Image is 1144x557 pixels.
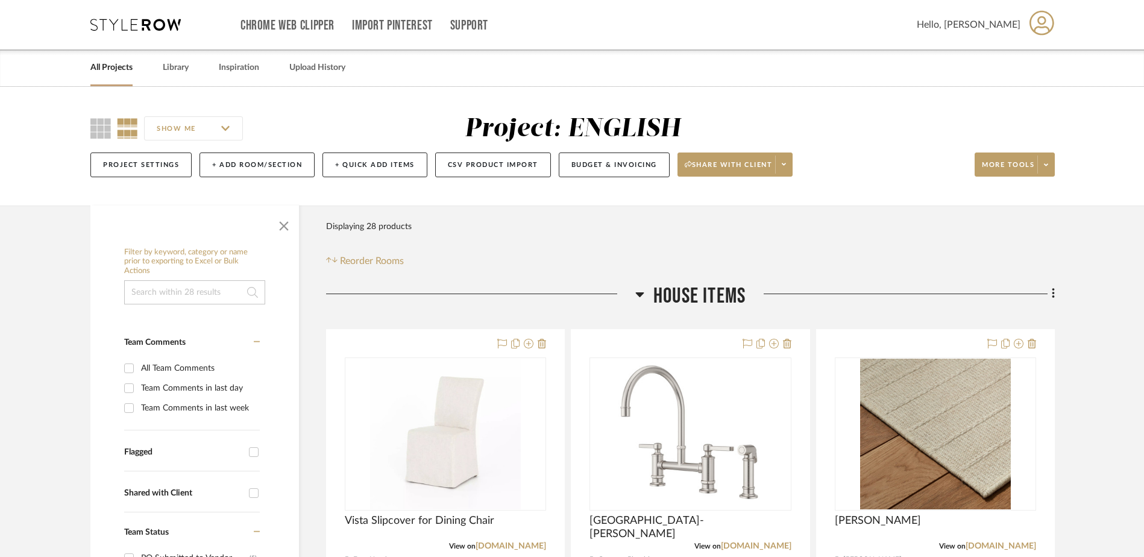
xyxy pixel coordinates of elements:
[124,447,243,458] div: Flagged
[272,212,296,236] button: Close
[124,280,265,304] input: Search within 28 results
[975,153,1055,177] button: More tools
[917,17,1020,32] span: Hello, [PERSON_NAME]
[326,254,404,268] button: Reorder Rooms
[141,398,257,418] div: Team Comments in last week
[141,379,257,398] div: Team Comments in last day
[677,153,793,177] button: Share with client
[589,514,791,541] span: [GEOGRAPHIC_DATA]- [PERSON_NAME]
[340,254,404,268] span: Reorder Rooms
[352,20,433,31] a: Import Pinterest
[200,153,315,177] button: + Add Room/Section
[559,153,670,177] button: Budget & Invoicing
[219,60,259,76] a: Inspiration
[435,153,551,177] button: CSV Product Import
[289,60,345,76] a: Upload History
[966,542,1036,550] a: [DOMAIN_NAME]
[124,248,265,276] h6: Filter by keyword, category or name prior to exporting to Excel or Bulk Actions
[163,60,189,76] a: Library
[835,514,921,527] span: [PERSON_NAME]
[860,359,1011,509] img: Imogene
[939,543,966,550] span: View on
[124,338,186,347] span: Team Comments
[721,542,791,550] a: [DOMAIN_NAME]
[240,20,335,31] a: Chrome Web Clipper
[449,543,476,550] span: View on
[476,542,546,550] a: [DOMAIN_NAME]
[345,514,494,527] span: Vista Slipcover for Dining Chair
[90,153,192,177] button: Project Settings
[694,543,721,550] span: View on
[90,60,133,76] a: All Projects
[982,160,1034,178] span: More tools
[141,359,257,378] div: All Team Comments
[615,359,765,509] img: Port Haven- Pfister
[465,116,680,142] div: Project: ENGLISH
[450,20,488,31] a: Support
[370,359,521,509] img: Vista Slipcover for Dining Chair
[685,160,773,178] span: Share with client
[322,153,427,177] button: + Quick Add Items
[326,215,412,239] div: Displaying 28 products
[124,488,243,499] div: Shared with Client
[653,283,746,309] span: House Items
[124,528,169,537] span: Team Status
